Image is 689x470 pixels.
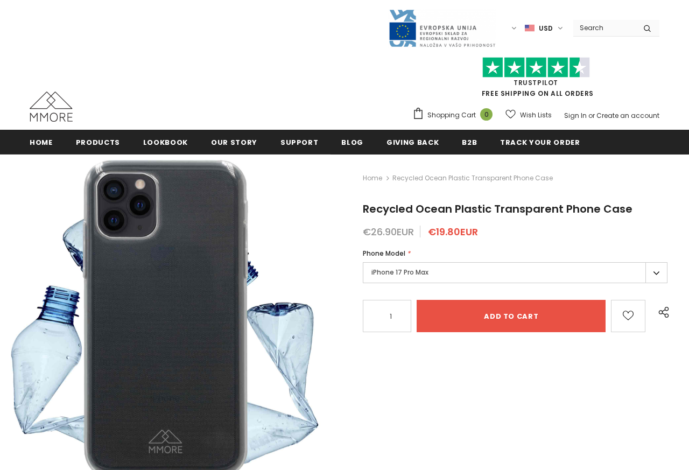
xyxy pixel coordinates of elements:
a: Create an account [596,111,659,120]
span: FREE SHIPPING ON ALL ORDERS [412,62,659,98]
span: USD [539,23,553,34]
input: Search Site [573,20,635,36]
span: Phone Model [363,249,405,258]
span: or [588,111,595,120]
a: support [280,130,319,154]
a: Sign In [564,111,587,120]
span: Recycled Ocean Plastic Transparent Phone Case [392,172,553,185]
span: Our Story [211,137,257,148]
span: Lookbook [143,137,188,148]
span: B2B [462,137,477,148]
span: Wish Lists [520,110,552,121]
label: iPhone 17 Pro Max [363,262,667,283]
img: Trust Pilot Stars [482,57,590,78]
a: Giving back [386,130,439,154]
input: Add to cart [417,300,606,332]
span: €19.80EUR [428,225,478,238]
a: Shopping Cart 0 [412,107,498,123]
a: Home [30,130,53,154]
img: USD [525,24,535,33]
a: Javni Razpis [388,23,496,32]
a: Trustpilot [514,78,558,87]
span: Track your order [500,137,580,148]
span: Shopping Cart [427,110,476,121]
span: 0 [480,108,493,121]
img: Javni Razpis [388,9,496,48]
span: Home [30,137,53,148]
a: Wish Lists [505,106,552,124]
a: Lookbook [143,130,188,154]
span: Products [76,137,120,148]
a: Products [76,130,120,154]
span: Giving back [386,137,439,148]
a: Our Story [211,130,257,154]
span: Blog [341,137,363,148]
a: B2B [462,130,477,154]
a: Blog [341,130,363,154]
a: Home [363,172,382,185]
img: MMORE Cases [30,92,73,122]
span: support [280,137,319,148]
span: Recycled Ocean Plastic Transparent Phone Case [363,201,632,216]
a: Track your order [500,130,580,154]
span: €26.90EUR [363,225,414,238]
